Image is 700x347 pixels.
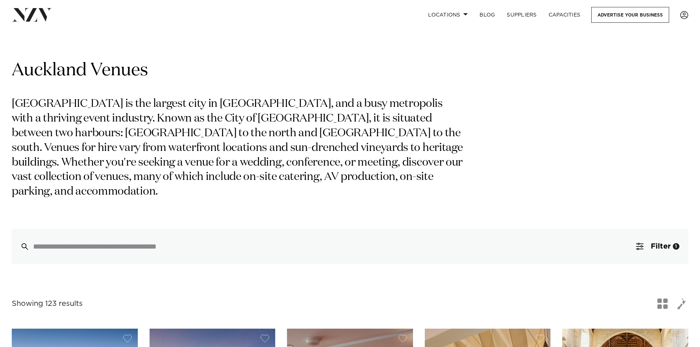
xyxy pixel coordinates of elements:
a: Locations [422,7,474,23]
a: BLOG [474,7,501,23]
img: nzv-logo.png [12,8,52,21]
span: Filter [651,243,671,250]
h1: Auckland Venues [12,59,688,82]
div: 1 [673,243,679,250]
a: Advertise your business [591,7,669,23]
a: Capacities [543,7,586,23]
button: Filter1 [627,229,688,264]
a: SUPPLIERS [501,7,542,23]
div: Showing 123 results [12,298,83,310]
p: [GEOGRAPHIC_DATA] is the largest city in [GEOGRAPHIC_DATA], and a busy metropolis with a thriving... [12,97,466,199]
